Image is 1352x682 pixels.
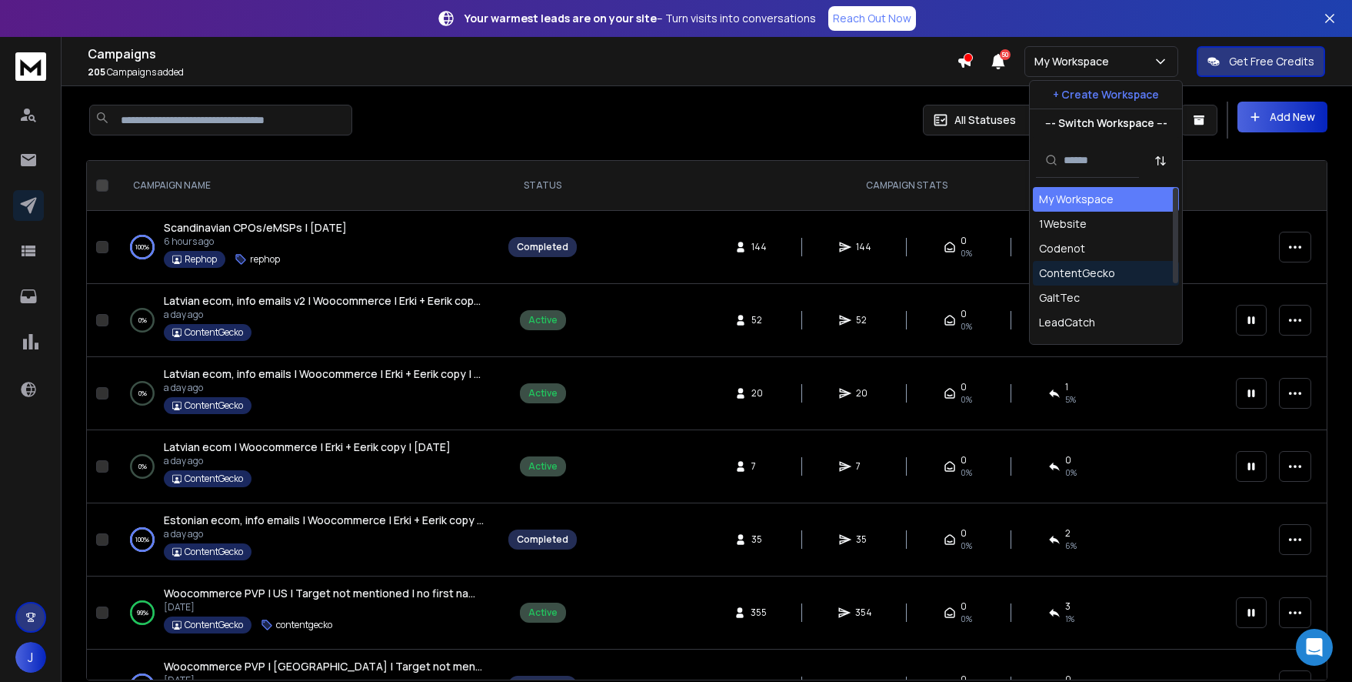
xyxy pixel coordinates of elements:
[1065,381,1068,393] span: 1
[961,527,967,540] span: 0
[1065,527,1071,540] span: 2
[115,503,499,577] td: 100%Estonian ecom, info emails | Woocommerce | Erki + Eerik copy | [DATE]a day agoContentGecko
[1039,339,1080,355] div: Rephop
[88,65,105,79] span: 205
[751,241,767,253] span: 144
[135,532,149,547] p: 100 %
[1065,600,1071,613] span: 3
[1039,192,1114,207] div: My Workspace
[137,605,148,620] p: 99 %
[115,211,499,284] td: 100%Scandinavian CPOs/eMSPs | [DATE]6 hours agoRephoprephop
[164,293,524,308] span: Latvian ecom, info emails v2 | Woocommerce | Erki + Eerik copy | [DATE]
[961,381,967,393] span: 0
[1237,102,1327,132] button: Add New
[517,533,568,546] div: Completed
[1065,393,1076,406] span: 5 %
[185,619,243,631] p: ContentGecko
[833,11,911,26] p: Reach Out Now
[1065,540,1077,552] span: 6 %
[1030,81,1182,109] button: + Create Workspace
[856,241,871,253] span: 144
[138,313,147,328] p: 0 %
[185,326,243,339] p: ContentGecko
[1065,613,1074,625] span: 1 %
[164,513,484,528] a: Estonian ecom, info emails | Woocommerce | Erki + Eerik copy | [DATE]
[15,52,46,81] img: logo
[138,386,147,401] p: 0 %
[1039,216,1087,232] div: 1Website
[164,440,451,455] a: Latvian ecom | Woocommerce | Erki + Eerik copy | [DATE]
[164,528,484,540] p: a day ago
[15,642,46,673] button: J
[1053,87,1159,102] p: + Create Workspace
[528,314,558,326] div: Active
[751,607,767,619] span: 355
[856,533,871,546] span: 35
[751,460,767,473] span: 7
[164,659,615,674] span: Woocommerce PVP | [GEOGRAPHIC_DATA] | Target not mentioned | First Name | [DATE]
[1197,46,1325,77] button: Get Free Credits
[856,387,871,400] span: 20
[164,309,484,321] p: a day ago
[250,253,280,266] p: rephop
[115,357,499,430] td: 0%Latvian ecom, info emails | Woocommerce | Erki + Eerik copy | [DATE]a day agoContentGecko
[1039,241,1085,256] div: Codenot
[1039,290,1080,306] div: GaltTec
[1296,629,1333,666] div: Open Intercom Messenger
[528,607,558,619] div: Active
[751,314,767,326] span: 52
[856,314,871,326] span: 52
[276,619,332,631] p: contentgecko
[586,161,1227,211] th: CAMPAIGN STATS
[528,460,558,473] div: Active
[961,613,972,625] span: 0%
[88,45,957,63] h1: Campaigns
[961,247,972,259] span: 0%
[164,366,511,381] span: Latvian ecom, info emails | Woocommerce | Erki + Eerik copy | [DATE]
[185,473,243,485] p: ContentGecko
[961,540,972,552] span: 0%
[164,586,484,601] a: Woocommerce PVP | US | Target not mentioned | no first name | [DATE]
[1039,315,1095,330] div: LeadCatch
[961,235,967,247] span: 0
[164,382,484,394] p: a day ago
[164,513,519,527] span: Estonian ecom, info emails | Woocommerce | Erki + Eerik copy | [DATE]
[115,577,499,650] td: 99%Woocommerce PVP | US | Target not mentioned | no first name | [DATE][DATE]ContentGeckocontentg...
[164,601,484,613] p: [DATE]
[1065,466,1077,479] span: 0 %
[1000,49,1011,60] span: 50
[961,393,972,406] span: 0%
[465,11,657,25] strong: Your warmest leads are on your site
[164,659,484,674] a: Woocommerce PVP | [GEOGRAPHIC_DATA] | Target not mentioned | First Name | [DATE]
[528,387,558,400] div: Active
[961,454,967,466] span: 0
[164,455,451,467] p: a day ago
[1034,54,1115,69] p: My Workspace
[828,6,916,31] a: Reach Out Now
[138,459,147,474] p: 0 %
[164,440,451,454] span: Latvian ecom | Woocommerce | Erki + Eerik copy | [DATE]
[855,607,872,619] span: 354
[88,66,957,79] p: Campaigns added
[164,293,484,309] a: Latvian ecom, info emails v2 | Woocommerce | Erki + Eerik copy | [DATE]
[1145,145,1176,176] button: Sort by Sort A-Z
[499,161,586,211] th: STATUS
[751,533,767,546] span: 35
[185,400,243,412] p: ContentGecko
[185,253,217,266] p: Rephop
[465,11,816,26] p: – Turn visits into conversations
[961,308,967,320] span: 0
[961,320,972,333] span: 0%
[1045,115,1167,131] p: --- Switch Workspace ---
[961,466,972,479] span: 0%
[185,546,243,558] p: ContentGecko
[164,220,347,235] span: Scandinavian CPOs/eMSPs | [DATE]
[517,241,568,253] div: Completed
[164,366,484,382] a: Latvian ecom, info emails | Woocommerce | Erki + Eerik copy | [DATE]
[115,284,499,357] td: 0%Latvian ecom, info emails v2 | Woocommerce | Erki + Eerik copy | [DATE]a day agoContentGecko
[115,161,499,211] th: CAMPAIGN NAME
[115,430,499,503] td: 0%Latvian ecom | Woocommerce | Erki + Eerik copy | [DATE]a day agoContentGecko
[1065,454,1071,466] span: 0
